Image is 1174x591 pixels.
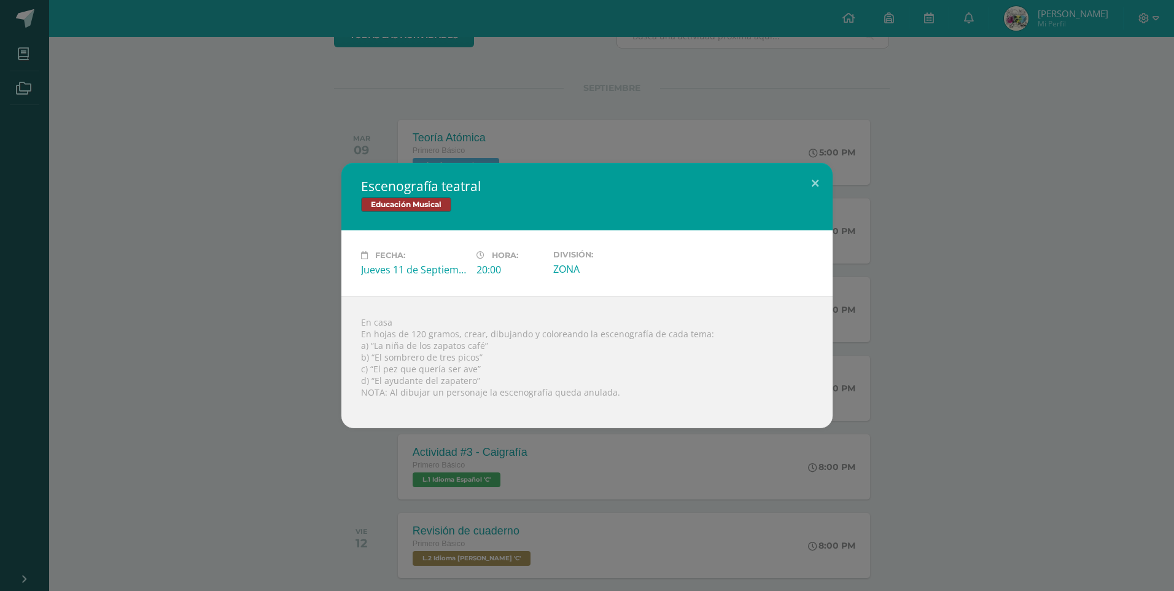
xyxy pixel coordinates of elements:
h2: Escenografía teatral [361,178,813,195]
span: Hora: [492,251,518,260]
span: Educación Musical [361,197,451,212]
div: En casa En hojas de 120 gramos, crear, dibujando y coloreando la escenografía de cada tema: a) “L... [341,296,833,428]
div: ZONA [553,262,659,276]
label: División: [553,250,659,259]
span: Fecha: [375,251,405,260]
div: Jueves 11 de Septiembre [361,263,467,276]
button: Close (Esc) [798,163,833,205]
div: 20:00 [476,263,543,276]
